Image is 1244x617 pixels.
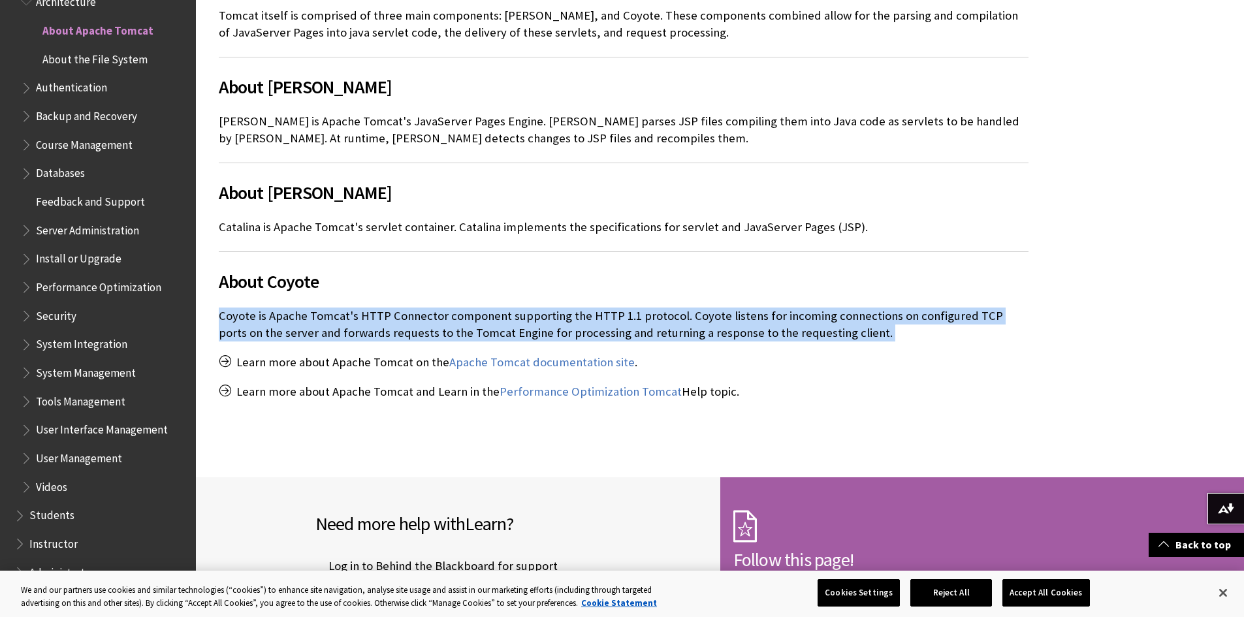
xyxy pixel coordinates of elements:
[1149,533,1244,557] a: Back to top
[42,48,148,66] span: About the File System
[36,191,145,208] span: Feedback and Support
[219,219,1029,236] p: Catalina is Apache Tomcat's servlet container. Catalina implements the specifications for servlet...
[315,556,560,576] a: Log in to Behind the Blackboard for support
[315,510,707,537] h2: Need more help with ?
[219,7,1029,41] p: Tomcat itself is comprised of three main components: [PERSON_NAME], and Coyote. These components ...
[36,105,137,123] span: Backup and Recovery
[219,308,1029,341] p: Coyote is Apache Tomcat's HTTP Connector component supporting the HTTP 1.1 protocol. Coyote liste...
[21,584,684,609] div: We and our partners use cookies and similar technologies (“cookies”) to enhance site navigation, ...
[219,179,1029,206] span: About [PERSON_NAME]
[733,510,757,543] img: Subscription Icon
[36,305,76,323] span: Security
[29,533,78,550] span: Instructor
[500,384,682,400] a: Performance Optimization Tomcat
[315,556,558,576] span: Log in to Behind the Blackboard for support
[29,562,95,579] span: Administrator
[733,546,1125,573] h2: Follow this page!
[581,597,657,609] a: More information about your privacy, opens in a new tab
[36,163,85,180] span: Databases
[36,362,136,379] span: System Management
[36,476,67,494] span: Videos
[910,579,992,607] button: Reject All
[219,383,1029,400] p: Learn more about Apache Tomcat and Learn in the Help topic.
[36,419,168,437] span: User Interface Management
[219,354,1029,371] p: Learn more about Apache Tomcat on the .
[29,505,74,522] span: Students
[1002,579,1089,607] button: Accept All Cookies
[465,512,506,535] span: Learn
[36,334,127,351] span: System Integration
[36,390,125,408] span: Tools Management
[42,20,153,37] span: About Apache Tomcat
[219,268,1029,295] span: About Coyote
[219,113,1029,147] p: [PERSON_NAME] is Apache Tomcat's JavaServer Pages Engine. [PERSON_NAME] parses JSP files compilin...
[36,276,161,294] span: Performance Optimization
[36,447,122,465] span: User Management
[36,248,121,266] span: Install or Upgrade
[1209,578,1237,607] button: Close
[219,73,1029,101] span: About [PERSON_NAME]
[36,219,139,237] span: Server Administration
[818,579,900,607] button: Cookies Settings
[449,355,635,370] a: Apache Tomcat documentation site
[36,134,133,151] span: Course Management
[36,77,107,95] span: Authentication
